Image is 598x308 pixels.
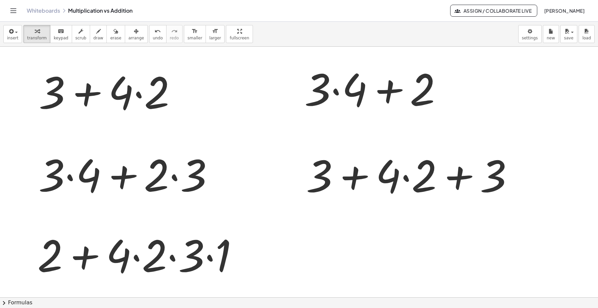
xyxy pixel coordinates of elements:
[125,25,148,43] button: arrange
[560,25,577,43] button: save
[206,25,225,43] button: format_sizelarger
[192,27,198,35] i: format_size
[188,36,202,40] span: smaller
[23,25,50,43] button: transform
[539,5,590,17] button: [PERSON_NAME]
[75,36,86,40] span: scrub
[543,25,559,43] button: new
[8,5,19,16] button: Toggle navigation
[149,25,167,43] button: undoundo
[3,25,22,43] button: insert
[230,36,249,40] span: fullscreen
[153,36,163,40] span: undo
[547,36,555,40] span: new
[54,36,68,40] span: keypad
[155,27,161,35] i: undo
[110,36,121,40] span: erase
[582,36,591,40] span: load
[90,25,107,43] button: draw
[456,8,532,14] span: Assign / Collaborate Live
[450,5,537,17] button: Assign / Collaborate Live
[544,8,585,14] span: [PERSON_NAME]
[184,25,206,43] button: format_sizesmaller
[212,27,218,35] i: format_size
[72,25,90,43] button: scrub
[27,7,60,14] a: Whiteboards
[522,36,538,40] span: settings
[209,36,221,40] span: larger
[564,36,573,40] span: save
[7,36,18,40] span: insert
[58,27,64,35] i: keyboard
[50,25,72,43] button: keyboardkeypad
[27,36,47,40] span: transform
[226,25,253,43] button: fullscreen
[93,36,103,40] span: draw
[579,25,595,43] button: load
[170,36,179,40] span: redo
[106,25,125,43] button: erase
[166,25,183,43] button: redoredo
[171,27,178,35] i: redo
[518,25,542,43] button: settings
[128,36,144,40] span: arrange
